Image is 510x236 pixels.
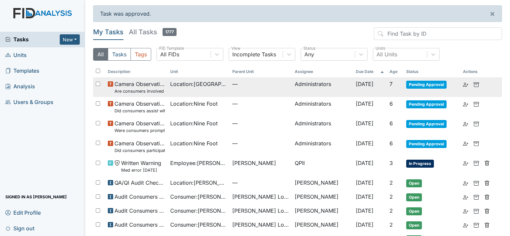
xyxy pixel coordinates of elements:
[5,66,39,76] span: Templates
[356,100,373,107] span: [DATE]
[160,50,179,58] div: All FIDs
[406,193,422,201] span: Open
[483,6,502,22] button: ×
[390,179,393,186] span: 2
[170,119,218,127] span: Location : Nine Foot
[490,9,495,18] span: ×
[232,159,276,167] span: [PERSON_NAME]
[121,167,161,173] small: Med error [DATE]
[232,207,289,215] span: [PERSON_NAME] Loop
[474,119,479,127] a: Archive
[356,120,373,127] span: [DATE]
[232,221,289,229] span: [PERSON_NAME] Loop
[292,156,353,176] td: QPII
[60,34,80,45] button: New
[232,119,289,127] span: —
[376,50,397,58] div: All Units
[390,100,393,107] span: 6
[356,179,373,186] span: [DATE]
[390,140,393,147] span: 6
[292,97,353,117] td: Administrators
[5,81,35,92] span: Analysis
[232,193,289,201] span: [PERSON_NAME] Loop
[356,160,373,166] span: [DATE]
[304,50,314,58] div: Any
[474,80,479,88] a: Archive
[356,193,373,200] span: [DATE]
[484,221,490,229] a: Delete
[170,221,227,229] span: Consumer : [PERSON_NAME]
[292,137,353,156] td: Administrators
[114,179,165,187] span: QA/QI Audit Checklist (ICF)
[5,50,27,60] span: Units
[404,66,461,77] th: Toggle SortBy
[232,179,289,187] span: —
[356,140,373,147] span: [DATE]
[292,117,353,136] td: Administrators
[390,221,393,228] span: 2
[114,193,165,201] span: Audit Consumers Charts
[406,160,434,168] span: In Progress
[5,35,60,43] a: Tasks
[108,48,131,61] button: Tasks
[406,207,422,215] span: Open
[390,193,393,200] span: 2
[474,139,479,147] a: Archive
[114,139,165,154] span: Camera Observation Did consumers participate in family style dining?
[390,160,393,166] span: 3
[406,81,447,89] span: Pending Approval
[406,100,447,108] span: Pending Approval
[356,207,373,214] span: [DATE]
[96,69,100,73] input: Toggle All Rows Selected
[114,108,165,114] small: Did consumers assist with the clean up?
[114,127,165,134] small: Were consumers prompted and/or assisted with washing their hands for meal prep?
[460,66,494,77] th: Actions
[292,218,353,232] td: [PERSON_NAME]
[474,179,479,187] a: Archive
[5,97,53,107] span: Users & Groups
[114,207,165,215] span: Audit Consumers Charts
[474,221,479,229] a: Archive
[170,159,227,167] span: Employee : [PERSON_NAME]
[232,139,289,147] span: —
[5,223,34,233] span: Sign out
[93,27,123,37] h5: My Tasks
[390,120,393,127] span: 6
[474,159,479,167] a: Archive
[163,28,177,36] span: 1777
[170,139,218,147] span: Location : Nine Foot
[93,5,502,22] div: Task was approved.
[114,221,165,229] span: Audit Consumers Charts
[5,207,41,218] span: Edit Profile
[484,207,490,215] a: Delete
[170,80,227,88] span: Location : [GEOGRAPHIC_DATA]
[230,66,292,77] th: Toggle SortBy
[129,27,177,37] h5: All Tasks
[406,140,447,148] span: Pending Approval
[474,100,479,108] a: Archive
[484,179,490,187] a: Delete
[170,193,227,201] span: Consumer : [PERSON_NAME]
[484,159,490,167] a: Delete
[406,120,447,128] span: Pending Approval
[131,48,151,61] button: Tags
[105,66,168,77] th: Toggle SortBy
[292,77,353,97] td: Administrators
[292,204,353,218] td: [PERSON_NAME]
[170,179,227,187] span: Location : [PERSON_NAME] Loop
[390,81,393,87] span: 7
[356,221,373,228] span: [DATE]
[406,221,422,229] span: Open
[353,66,387,77] th: Toggle SortBy
[356,81,373,87] span: [DATE]
[93,48,108,61] button: All
[5,192,67,202] span: Signed in as [PERSON_NAME]
[406,179,422,187] span: Open
[232,80,289,88] span: —
[114,80,165,94] span: Camera Observation Are consumers involved in Active Treatment?
[93,48,151,61] div: Type filter
[374,27,502,40] input: Find Task by ID
[114,147,165,154] small: Did consumers participate in family style dining?
[114,100,165,114] span: Camera Observation Did consumers assist with the clean up?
